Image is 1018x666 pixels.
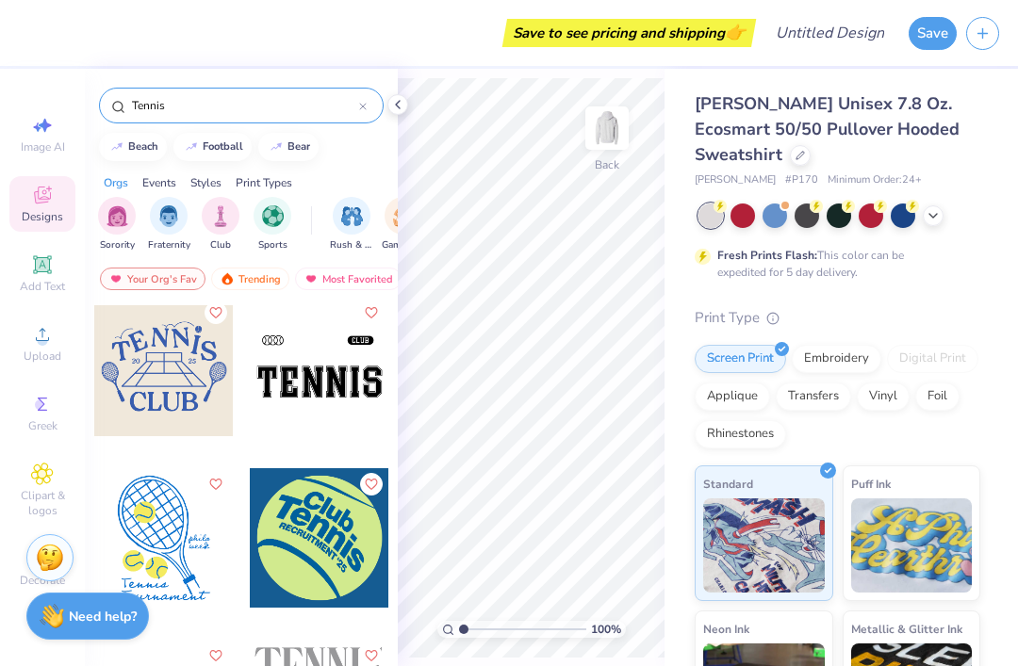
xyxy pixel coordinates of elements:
[202,197,239,252] div: filter for Club
[851,498,973,593] img: Puff Ink
[128,141,158,152] div: beach
[761,14,899,52] input: Untitled Design
[725,21,746,43] span: 👉
[330,197,373,252] button: filter button
[295,268,402,290] div: Most Favorited
[98,197,136,252] button: filter button
[776,382,851,411] div: Transfers
[21,139,65,154] span: Image AI
[158,205,179,227] img: Fraternity Image
[205,301,227,324] button: Like
[254,197,291,252] div: filter for Sports
[22,209,63,224] span: Designs
[142,174,176,191] div: Events
[69,608,137,625] strong: Need help?
[100,238,135,252] span: Sorority
[851,619,962,639] span: Metallic & Glitter Ink
[203,141,243,152] div: football
[695,307,980,329] div: Print Type
[148,197,190,252] div: filter for Fraternity
[148,238,190,252] span: Fraternity
[258,133,319,161] button: bear
[695,172,776,188] span: [PERSON_NAME]
[382,197,425,252] div: filter for Game Day
[595,156,619,173] div: Back
[393,205,415,227] img: Game Day Image
[915,382,960,411] div: Foil
[695,92,960,166] span: [PERSON_NAME] Unisex 7.8 Oz. Ecosmart 50/50 Pullover Hooded Sweatshirt
[190,174,222,191] div: Styles
[258,238,287,252] span: Sports
[173,133,252,161] button: football
[211,268,289,290] div: Trending
[269,141,284,153] img: trend_line.gif
[591,621,621,638] span: 100 %
[9,488,75,518] span: Clipart & logos
[24,349,61,364] span: Upload
[28,418,57,433] span: Greek
[20,573,65,588] span: Decorate
[107,205,128,227] img: Sorority Image
[717,247,949,281] div: This color can be expedited for 5 day delivery.
[588,109,626,147] img: Back
[703,619,749,639] span: Neon Ink
[360,473,383,495] button: Like
[205,473,227,495] button: Like
[210,205,231,227] img: Club Image
[695,420,786,448] div: Rhinestones
[236,174,292,191] div: Print Types
[100,268,205,290] div: Your Org's Fav
[108,272,123,285] img: most_fav.gif
[857,382,910,411] div: Vinyl
[792,345,881,373] div: Embroidery
[330,238,373,252] span: Rush & Bid
[851,474,891,494] span: Puff Ink
[287,141,310,152] div: bear
[99,133,167,161] button: beach
[341,205,363,227] img: Rush & Bid Image
[210,238,231,252] span: Club
[703,498,825,593] img: Standard
[304,272,319,285] img: most_fav.gif
[98,197,136,252] div: filter for Sorority
[695,382,770,411] div: Applique
[262,205,284,227] img: Sports Image
[220,272,235,285] img: trending.gif
[717,248,817,263] strong: Fresh Prints Flash:
[360,301,383,324] button: Like
[148,197,190,252] button: filter button
[202,197,239,252] button: filter button
[130,96,359,115] input: Try "Alpha"
[507,19,751,47] div: Save to see pricing and shipping
[330,197,373,252] div: filter for Rush & Bid
[104,174,128,191] div: Orgs
[909,17,957,50] button: Save
[703,474,753,494] span: Standard
[184,141,199,153] img: trend_line.gif
[382,238,425,252] span: Game Day
[20,279,65,294] span: Add Text
[695,345,786,373] div: Screen Print
[254,197,291,252] button: filter button
[109,141,124,153] img: trend_line.gif
[828,172,922,188] span: Minimum Order: 24 +
[887,345,978,373] div: Digital Print
[785,172,818,188] span: # P170
[382,197,425,252] button: filter button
